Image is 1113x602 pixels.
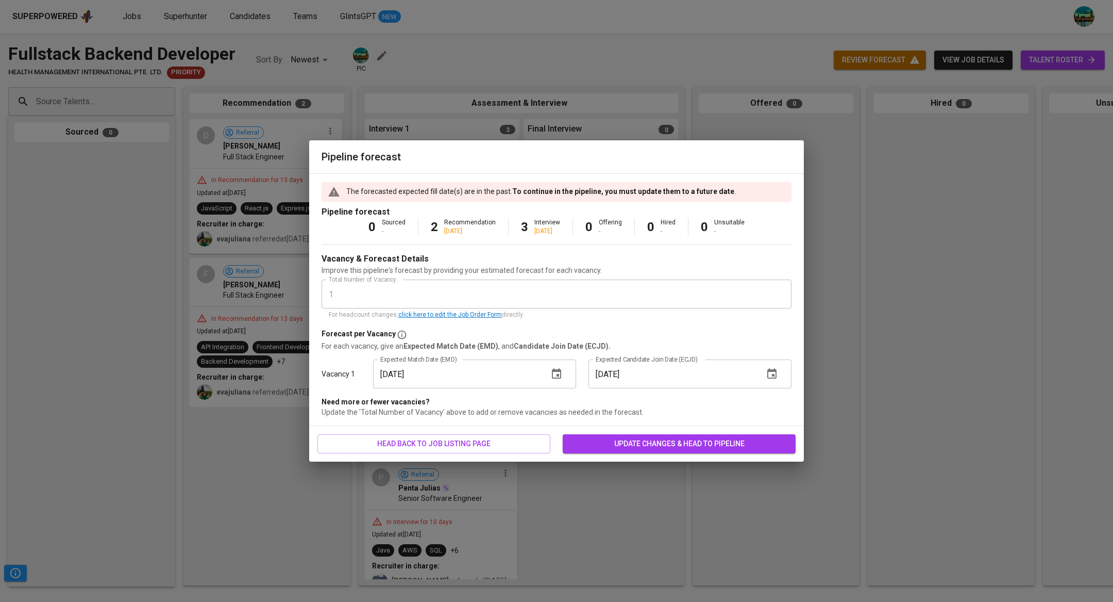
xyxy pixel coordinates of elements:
[647,220,654,234] b: 0
[398,311,502,318] a: click here to edit the Job Order Form
[322,206,791,218] p: Pipeline forecast
[534,218,560,236] div: Interview
[322,329,396,341] p: Forecast per Vacancy
[322,397,791,407] p: Need more or fewer vacancies?
[585,220,593,234] b: 0
[322,341,791,351] p: For each vacancy, give an , and
[714,218,745,236] div: Unsuitable
[329,310,784,320] p: For headcount changes, directly.
[382,218,406,236] div: Sourced
[661,227,676,236] div: -
[514,342,611,350] b: Candidate Join Date (ECJD).
[317,434,550,453] button: head back to job listing page
[444,218,496,236] div: Recommendation
[661,218,676,236] div: Hired
[322,265,791,275] p: Improve this pipeline's forecast by providing your estimated forecast for each vacancy.
[534,227,560,236] div: [DATE]
[563,434,796,453] button: update changes & head to pipeline
[322,407,791,417] p: Update the 'Total Number of Vacancy' above to add or remove vacancies as needed in the forecast.
[346,186,736,197] p: The forecasted expected fill date(s) are in the past. .
[403,342,498,350] b: Expected Match Date (EMD)
[322,149,791,165] h6: Pipeline forecast
[326,437,542,450] span: head back to job listing page
[521,220,528,234] b: 3
[382,227,406,236] div: -
[431,220,438,234] b: 2
[444,227,496,236] div: [DATE]
[368,220,376,234] b: 0
[701,220,708,234] b: 0
[322,253,429,265] p: Vacancy & Forecast Details
[512,187,734,196] b: To continue in the pipeline, you must update them to a future date
[599,227,622,236] div: -
[714,227,745,236] div: -
[571,437,787,450] span: update changes & head to pipeline
[322,369,355,379] p: Vacancy 1
[599,218,622,236] div: Offering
